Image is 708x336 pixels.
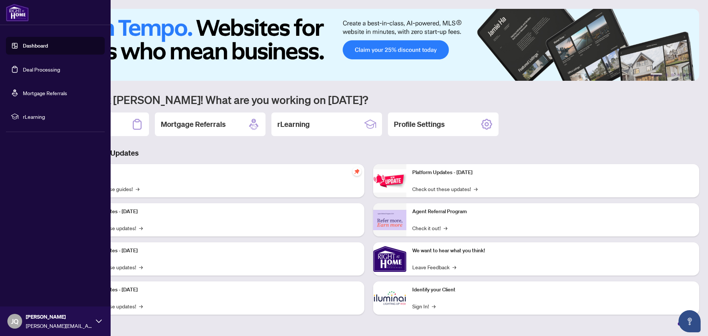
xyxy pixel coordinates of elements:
p: Identify your Client [412,286,693,294]
a: Check out these updates!→ [412,185,478,193]
span: rLearning [23,112,100,121]
h1: Welcome back [PERSON_NAME]! What are you working on [DATE]? [38,93,699,107]
h2: Profile Settings [394,119,445,129]
span: → [136,185,139,193]
a: Sign In!→ [412,302,435,310]
img: We want to hear what you think! [373,242,406,276]
span: → [432,302,435,310]
p: Platform Updates - [DATE] [77,286,358,294]
img: Slide 0 [38,9,699,81]
button: Open asap [678,310,701,332]
span: → [139,302,143,310]
button: 3 [671,73,674,76]
span: [PERSON_NAME][EMAIL_ADDRESS][DOMAIN_NAME] [26,322,92,330]
span: → [444,224,447,232]
span: → [452,263,456,271]
span: → [474,185,478,193]
button: 2 [665,73,668,76]
span: → [139,263,143,271]
button: 4 [677,73,680,76]
a: Dashboard [23,42,48,49]
a: Leave Feedback→ [412,263,456,271]
img: logo [6,4,29,21]
span: JQ [11,316,18,326]
h3: Brokerage & Industry Updates [38,148,699,158]
img: Identify your Client [373,281,406,315]
h2: rLearning [277,119,310,129]
p: We want to hear what you think! [412,247,693,255]
a: Check it out!→ [412,224,447,232]
p: Platform Updates - [DATE] [77,247,358,255]
span: pushpin [353,167,361,176]
p: Self-Help [77,169,358,177]
h2: Mortgage Referrals [161,119,226,129]
button: 6 [689,73,692,76]
img: Agent Referral Program [373,210,406,230]
p: Agent Referral Program [412,208,693,216]
p: Platform Updates - [DATE] [77,208,358,216]
button: 5 [683,73,686,76]
span: → [139,224,143,232]
a: Deal Processing [23,66,60,73]
p: Platform Updates - [DATE] [412,169,693,177]
button: 1 [650,73,662,76]
span: [PERSON_NAME] [26,313,92,321]
img: Platform Updates - June 23, 2025 [373,169,406,193]
a: Mortgage Referrals [23,90,67,96]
